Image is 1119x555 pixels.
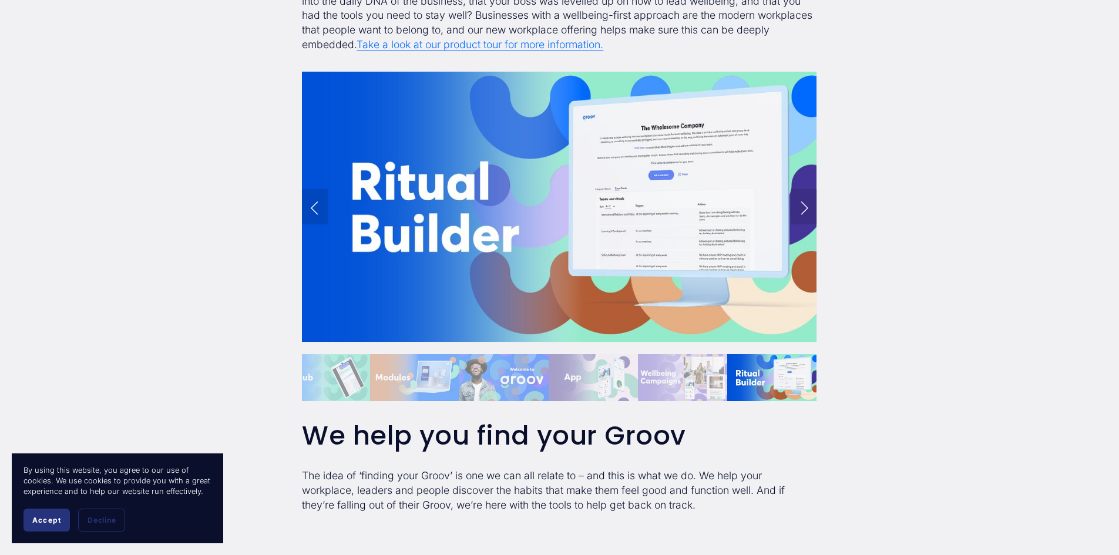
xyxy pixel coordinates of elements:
[357,38,603,51] a: Take a look at our product tour for more information.
[727,354,816,401] img: Slide 7
[302,189,328,224] a: Previous Slide
[302,72,816,342] img: FB Horizontal Posts 1200x630px_Official launch post 8.jpg
[302,469,816,512] p: The idea of ‘finding your Groov’ is one we can all relate to – and this is what we do. We help yo...
[23,465,211,497] p: By using this website, you agree to our use of cookies. We use cookies to provide you with a grea...
[78,509,125,532] button: Decline
[791,189,817,224] a: Next Slide
[638,354,727,401] img: Slide 6
[302,421,816,450] h2: We help you find your Groov
[281,354,370,401] img: Slide 2
[549,354,638,401] img: Slide 5
[370,354,459,401] img: Slide 3
[12,453,223,543] section: Cookie banner
[459,354,549,401] img: Slide 4
[88,516,116,524] span: Decline
[32,516,61,524] span: Accept
[23,509,70,532] button: Accept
